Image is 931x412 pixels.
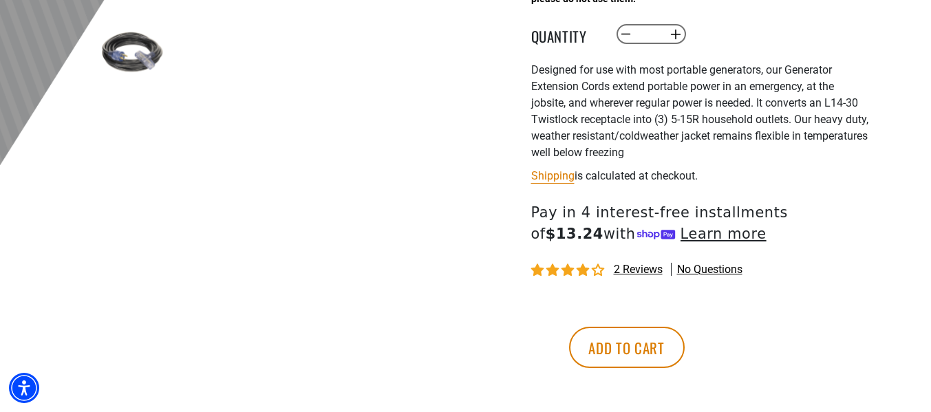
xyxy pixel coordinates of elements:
[531,169,575,182] a: Shipping
[531,166,868,185] div: is calculated at checkout.
[94,13,173,93] img: black
[531,62,868,161] p: Designed for use with most portable generators, our Generator Extension Cords extend portable pow...
[531,264,607,277] span: 4.00 stars
[531,25,600,43] label: Quantity
[569,327,685,368] button: Add to cart
[677,262,742,277] span: No questions
[9,373,39,403] div: Accessibility Menu
[614,263,663,276] span: 2 reviews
